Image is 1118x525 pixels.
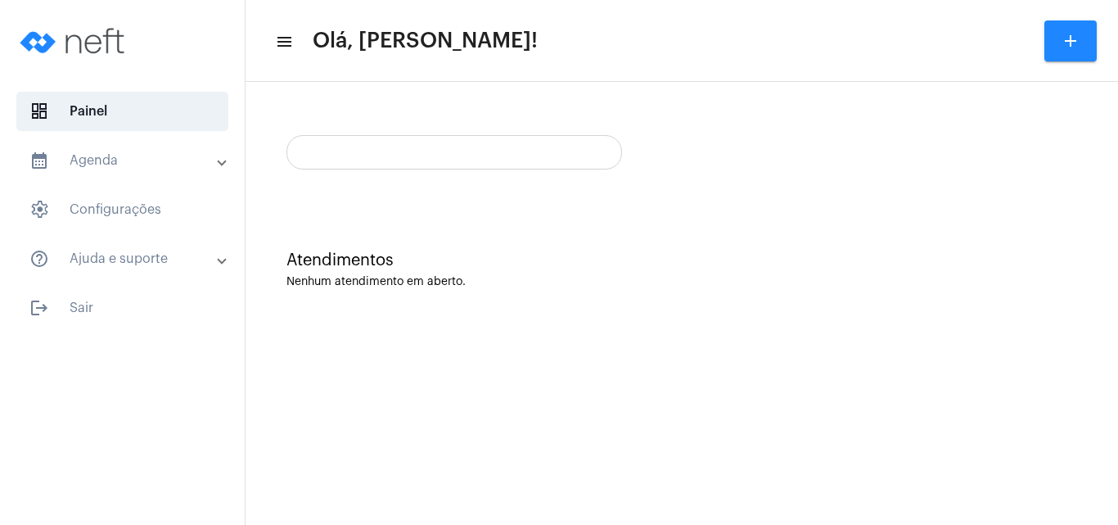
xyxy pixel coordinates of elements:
[29,200,49,220] span: sidenav icon
[16,190,228,229] span: Configurações
[313,28,538,54] span: Olá, [PERSON_NAME]!
[10,141,245,180] mat-expansion-panel-header: sidenav iconAgenda
[29,249,49,269] mat-icon: sidenav icon
[29,151,49,170] mat-icon: sidenav icon
[29,102,49,121] span: sidenav icon
[16,288,228,328] span: Sair
[286,276,1077,288] div: Nenhum atendimento em aberto.
[29,151,219,170] mat-panel-title: Agenda
[16,92,228,131] span: Painel
[29,249,219,269] mat-panel-title: Ajuda e suporte
[29,298,49,318] mat-icon: sidenav icon
[286,251,1077,269] div: Atendimentos
[13,8,136,74] img: logo-neft-novo-2.png
[10,239,245,278] mat-expansion-panel-header: sidenav iconAjuda e suporte
[1061,31,1080,51] mat-icon: add
[275,32,291,52] mat-icon: sidenav icon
